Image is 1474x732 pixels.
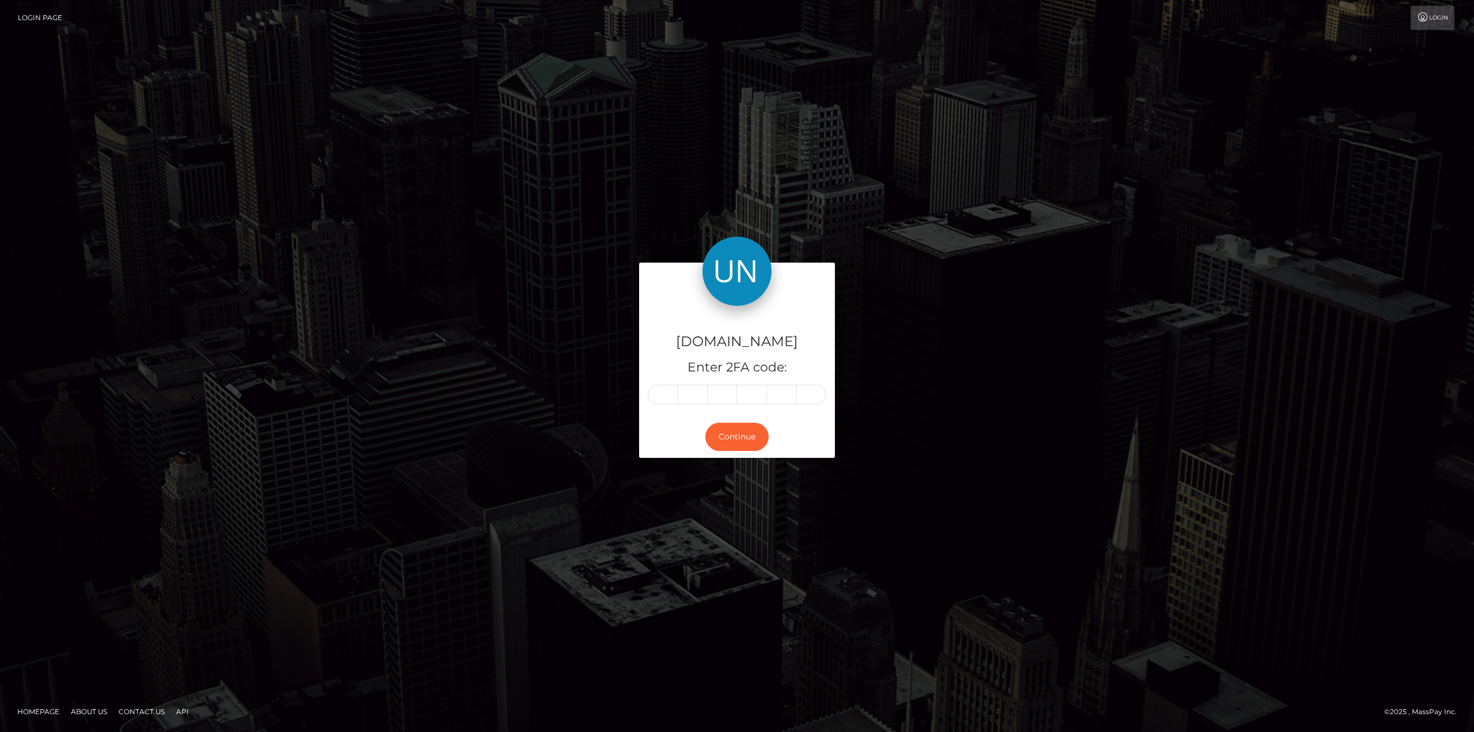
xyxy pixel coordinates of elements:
[702,237,772,306] img: Unlockt.me
[172,703,193,720] a: API
[1384,706,1465,718] div: © 2025 , MassPay Inc.
[705,423,769,451] button: Continue
[13,703,64,720] a: Homepage
[1411,6,1454,30] a: Login
[18,6,62,30] a: Login Page
[648,359,826,377] h5: Enter 2FA code:
[648,332,826,352] h4: [DOMAIN_NAME]
[66,703,112,720] a: About Us
[114,703,169,720] a: Contact Us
